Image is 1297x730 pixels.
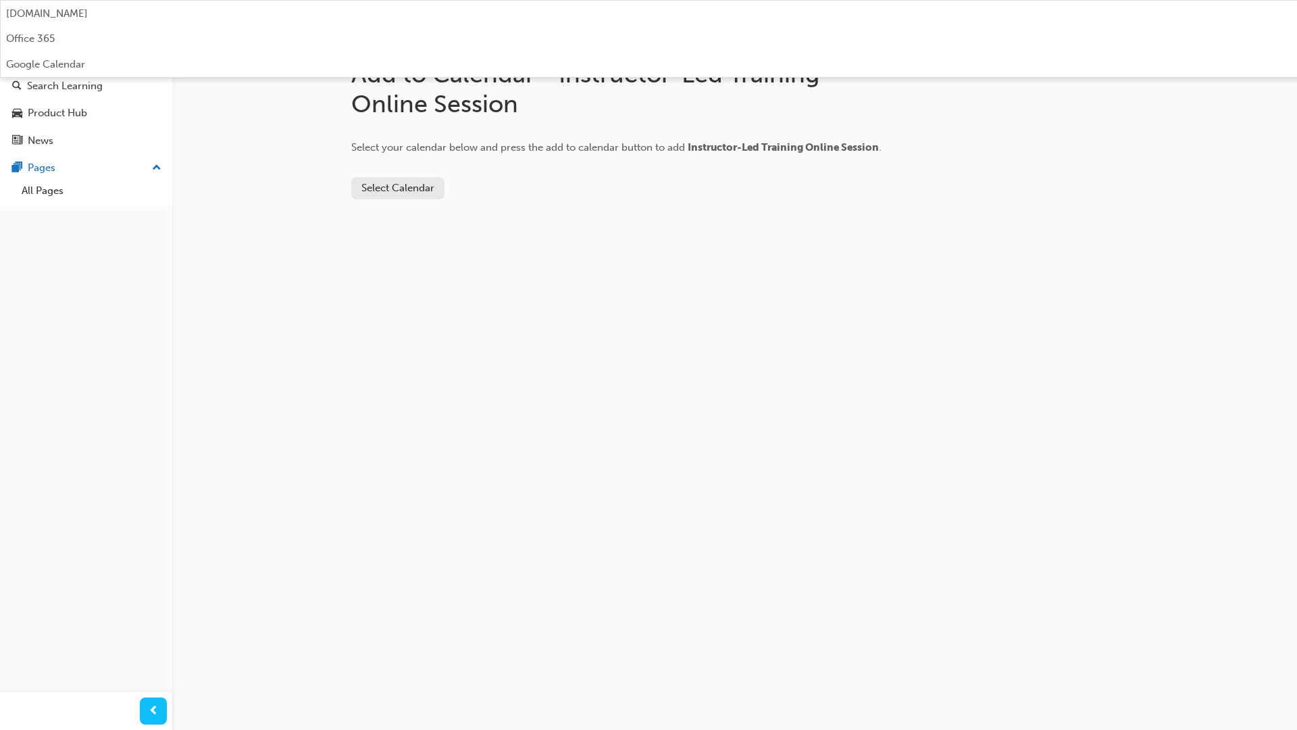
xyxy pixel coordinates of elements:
span: prev-icon [149,703,159,720]
span: news-icon [12,135,22,147]
span: search-icon [12,80,22,93]
span: guage-icon [12,53,22,65]
a: pages-iconPages [800,5,865,33]
span: Dashboard [466,11,517,27]
span: pages-icon [12,162,22,174]
a: Product Hub [5,101,167,126]
a: Search Learning [5,74,167,99]
a: Dashboard [5,46,167,71]
span: Product Hub [667,11,726,27]
h1: Add to Calendar - Instructor-Led Training Online Session [351,59,892,118]
span: car-icon [651,11,661,28]
a: car-iconProduct Hub [640,5,737,33]
img: Trak [7,11,38,27]
a: guage-iconDashboard [440,5,528,33]
div: Product Hub [28,105,87,121]
span: car-icon [12,107,22,120]
a: news-iconNews [737,5,800,33]
button: DashboardSearch LearningProduct HubNews [5,43,167,155]
span: news-icon [748,11,758,28]
button: Pages [5,155,167,180]
span: Pages [826,11,854,27]
div: Pages [28,160,55,176]
span: Select your calendar below and press the add to calendar button to add . [351,141,882,153]
div: Search Learning [27,78,103,94]
a: All Pages [16,180,167,201]
span: TG [1272,11,1286,27]
span: News [763,11,789,27]
span: Instructor-Led Training Online Session [688,141,879,153]
span: search-icon [539,11,549,28]
div: Dashboard [28,51,79,66]
span: guage-icon [451,11,461,28]
span: Search Learning [554,11,630,27]
a: search-iconSearch Learning [528,5,640,33]
a: News [5,128,167,153]
div: News [28,133,53,149]
button: TG [1267,7,1290,31]
span: pages-icon [811,11,821,28]
span: up-icon [152,160,161,177]
button: Select Calendar [351,177,444,199]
